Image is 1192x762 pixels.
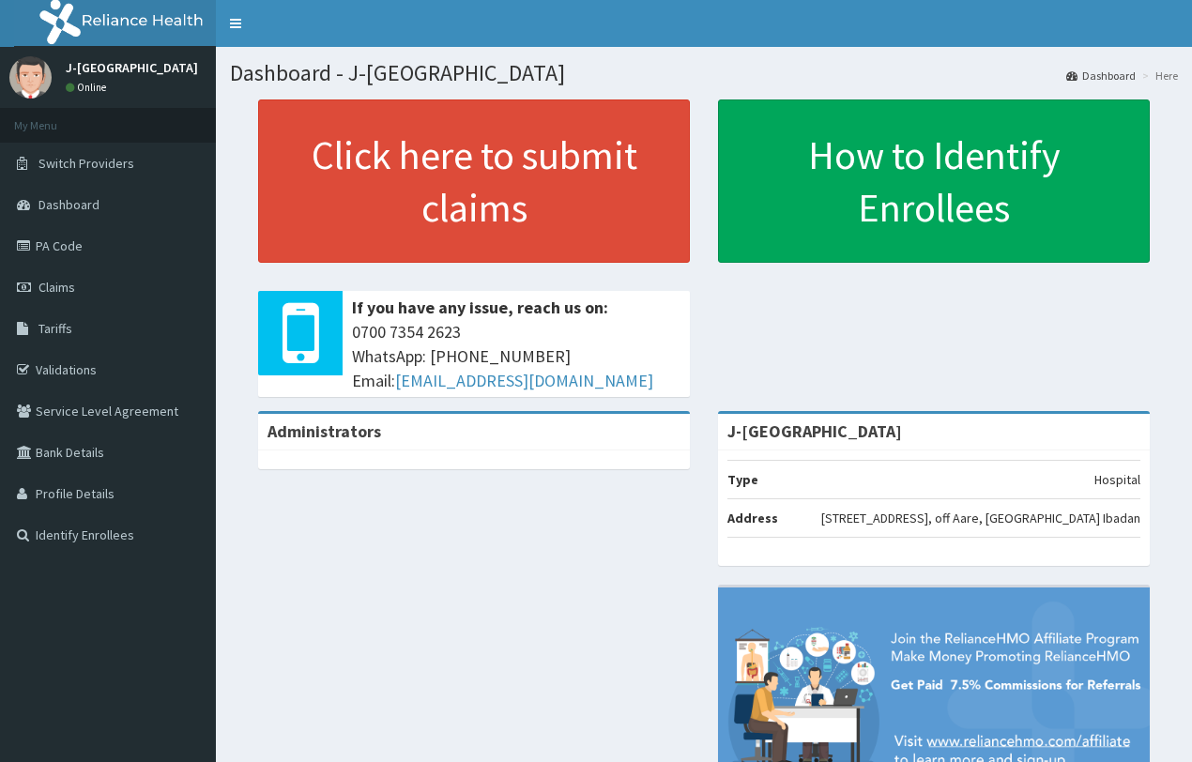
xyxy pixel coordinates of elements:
[1138,68,1178,84] li: Here
[38,279,75,296] span: Claims
[821,509,1140,527] p: [STREET_ADDRESS], off Aare, [GEOGRAPHIC_DATA] Ibadan
[38,320,72,337] span: Tariffs
[727,510,778,526] b: Address
[9,56,52,99] img: User Image
[352,320,680,392] span: 0700 7354 2623 WhatsApp: [PHONE_NUMBER] Email:
[38,155,134,172] span: Switch Providers
[352,297,608,318] b: If you have any issue, reach us on:
[38,196,99,213] span: Dashboard
[267,420,381,442] b: Administrators
[258,99,690,263] a: Click here to submit claims
[66,81,111,94] a: Online
[395,370,653,391] a: [EMAIL_ADDRESS][DOMAIN_NAME]
[1066,68,1136,84] a: Dashboard
[727,420,902,442] strong: J-[GEOGRAPHIC_DATA]
[718,99,1150,263] a: How to Identify Enrollees
[230,61,1178,85] h1: Dashboard - J-[GEOGRAPHIC_DATA]
[1094,470,1140,489] p: Hospital
[66,61,198,74] p: J-[GEOGRAPHIC_DATA]
[727,471,758,488] b: Type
